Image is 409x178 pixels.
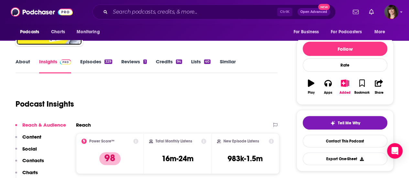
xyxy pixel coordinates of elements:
span: For Business [293,27,319,37]
button: Content [15,134,41,146]
div: 329 [104,59,112,64]
div: 40 [204,59,210,64]
button: Share [371,75,387,99]
button: Apps [319,75,336,99]
h2: New Episode Listens [223,139,259,143]
p: Content [22,134,41,140]
span: Charts [51,27,65,37]
a: Lists40 [191,58,210,73]
span: Tell Me Why [338,120,360,126]
div: Apps [324,91,332,95]
p: 98 [99,152,121,165]
div: Share [374,91,383,95]
button: Export One-Sheet [303,152,387,165]
button: open menu [16,26,48,38]
div: Bookmark [354,91,370,95]
div: Rate [303,58,387,72]
a: Show notifications dropdown [366,6,376,17]
span: Monitoring [77,27,100,37]
img: Podchaser - Follow, Share and Rate Podcasts [11,6,73,18]
div: Open Intercom Messenger [387,143,403,159]
a: Similar [220,58,235,73]
p: Reach & Audience [22,122,66,128]
span: New [318,4,330,10]
button: open menu [72,26,108,38]
div: Play [308,91,315,95]
div: Added [339,91,350,95]
a: Episodes329 [80,58,112,73]
h2: Total Monthly Listens [156,139,192,143]
button: Show profile menu [384,5,398,19]
h1: Podcast Insights [16,99,74,109]
button: Social [15,146,37,158]
h2: Reach [76,122,91,128]
img: Podchaser Pro [60,59,71,65]
h3: 983k-1.5m [228,154,263,163]
button: Reach & Audience [15,122,66,134]
img: User Profile [384,5,398,19]
button: open menu [370,26,393,38]
a: Credits94 [156,58,182,73]
span: Podcasts [20,27,39,37]
button: Added [337,75,353,99]
button: tell me why sparkleTell Me Why [303,116,387,130]
span: More [374,27,385,37]
p: Social [22,146,37,152]
button: Follow [303,42,387,56]
h3: 16m-24m [162,154,194,163]
div: 1 [143,59,146,64]
span: Open Advanced [300,10,327,14]
span: Ctrl K [277,8,292,16]
input: Search podcasts, credits, & more... [110,7,277,17]
button: open menu [327,26,371,38]
button: open menu [289,26,327,38]
img: tell me why sparkle [330,120,335,126]
span: For Podcasters [331,27,362,37]
div: 94 [176,59,182,64]
p: Contacts [22,157,44,163]
a: Charts [47,26,69,38]
button: Bookmark [353,75,370,99]
a: About [16,58,30,73]
p: Charts [22,169,38,175]
button: Contacts [15,157,44,169]
button: Open AdvancedNew [297,8,330,16]
a: InsightsPodchaser Pro [39,58,71,73]
button: Play [303,75,319,99]
div: Search podcasts, credits, & more... [92,5,336,19]
a: Show notifications dropdown [350,6,361,17]
span: Logged in as AKChaney [384,5,398,19]
h2: Power Score™ [89,139,114,143]
a: Reviews1 [121,58,146,73]
a: Contact This Podcast [303,135,387,147]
